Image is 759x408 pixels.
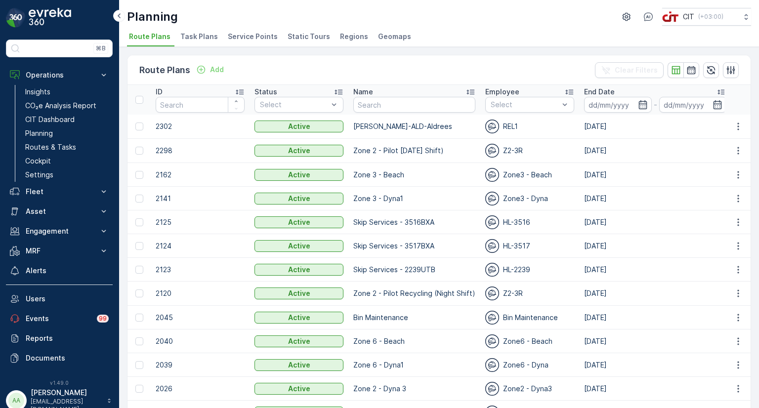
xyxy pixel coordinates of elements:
[129,32,170,41] span: Route Plans
[26,187,93,197] p: Fleet
[353,87,373,97] p: Name
[485,382,574,396] div: Zone2 - Dyna3
[254,216,343,228] button: Active
[135,122,143,130] div: Toggle Row Selected
[6,261,113,281] a: Alerts
[579,210,731,234] td: [DATE]
[99,315,107,323] p: 99
[485,87,519,97] p: Employee
[151,163,250,187] td: 2162
[579,282,731,306] td: [DATE]
[579,234,731,258] td: [DATE]
[485,192,574,205] div: Zone3 - Dyna
[6,289,113,309] a: Users
[135,361,143,369] div: Toggle Row Selected
[25,115,75,124] p: CIT Dashboard
[254,335,343,347] button: Active
[348,329,480,353] td: Zone 6 - Beach
[485,144,574,158] div: Z2-3R
[254,121,343,132] button: Active
[485,168,574,182] div: Zone3 - Beach
[6,328,113,348] a: Reports
[288,170,310,180] p: Active
[485,120,574,133] div: REL1
[485,239,499,253] img: svg%3e
[659,97,727,113] input: dd/mm/yyyy
[348,282,480,306] td: Zone 2 - Pilot Recycling (Night Shift)
[135,147,143,155] div: Toggle Row Selected
[485,263,574,277] div: HL-2239
[662,8,751,26] button: CIT(+03:00)
[288,265,310,275] p: Active
[254,383,343,395] button: Active
[348,163,480,187] td: Zone 3 - Beach
[348,234,480,258] td: Skip Services - 3517BXA
[485,334,574,348] div: Zone6 - Beach
[151,187,250,210] td: 2141
[135,314,143,322] div: Toggle Row Selected
[26,226,93,236] p: Engagement
[584,87,615,97] p: End Date
[6,241,113,261] button: MRF
[340,32,368,41] span: Regions
[579,258,731,282] td: [DATE]
[135,242,143,250] div: Toggle Row Selected
[25,87,50,97] p: Insights
[135,385,143,393] div: Toggle Row Selected
[485,286,574,300] div: Z2-3R
[25,170,53,180] p: Settings
[26,294,109,304] p: Users
[26,353,109,363] p: Documents
[288,146,310,156] p: Active
[485,215,574,229] div: HL-3516
[210,65,224,75] p: Add
[21,126,113,140] a: Planning
[288,384,310,394] p: Active
[151,139,250,163] td: 2298
[485,358,499,372] img: svg%3e
[348,258,480,282] td: Skip Services - 2239UTB
[288,194,310,204] p: Active
[288,32,330,41] span: Static Tours
[254,193,343,204] button: Active
[260,100,328,110] p: Select
[151,210,250,234] td: 2125
[485,192,499,205] img: svg%3e
[151,258,250,282] td: 2123
[579,115,731,139] td: [DATE]
[579,139,731,163] td: [DATE]
[254,240,343,252] button: Active
[485,144,499,158] img: svg%3e
[491,100,559,110] p: Select
[29,8,71,28] img: logo_dark-DEwI_e13.png
[579,329,731,353] td: [DATE]
[579,163,731,187] td: [DATE]
[579,377,731,401] td: [DATE]
[151,115,250,139] td: 2302
[151,234,250,258] td: 2124
[288,241,310,251] p: Active
[156,97,245,113] input: Search
[6,202,113,221] button: Asset
[139,63,190,77] p: Route Plans
[485,120,499,133] img: svg%3e
[135,289,143,297] div: Toggle Row Selected
[151,282,250,306] td: 2120
[485,311,499,325] img: svg%3e
[254,145,343,157] button: Active
[348,306,480,329] td: Bin Maintenance
[288,336,310,346] p: Active
[485,239,574,253] div: HL-3517
[698,13,723,21] p: ( +03:00 )
[254,312,343,324] button: Active
[6,65,113,85] button: Operations
[615,65,658,75] p: Clear Filters
[288,360,310,370] p: Active
[26,333,109,343] p: Reports
[135,171,143,179] div: Toggle Row Selected
[579,353,731,377] td: [DATE]
[96,44,106,52] p: ⌘B
[6,221,113,241] button: Engagement
[254,87,277,97] p: Status
[485,168,499,182] img: svg%3e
